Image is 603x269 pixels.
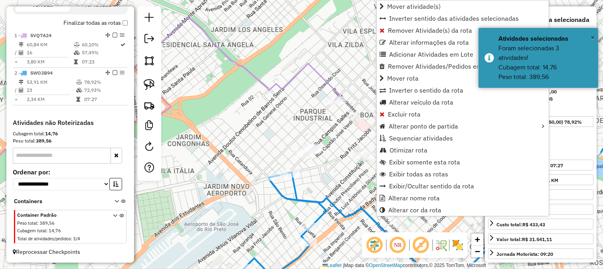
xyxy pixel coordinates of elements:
[26,78,76,86] td: 53,91 KM
[389,135,453,141] span: Sequenciar atividades
[14,32,51,38] span: 1 -
[471,245,483,257] a: Zoom out
[377,12,549,24] li: Inverter sentido das atividades selecionadas
[81,58,120,66] td: 07:23
[389,159,460,165] span: Exibir somente esta rota
[322,263,342,268] a: Leaflet
[14,49,18,57] td: /
[387,3,441,10] span: Mover atividade(s)
[377,48,549,60] li: Adicionar Atividades em Lote
[19,50,24,55] i: Total de Atividades
[17,228,46,233] span: Cubagem total
[26,49,73,57] td: 16
[389,123,458,129] span: Alterar ponto de partida
[84,78,124,86] td: 78,92%
[120,70,125,75] em: Opções
[71,236,72,241] span: :
[144,79,155,90] img: Selecionar atividades - laço
[63,19,128,27] label: Finalizar todas as rotas
[26,58,73,66] td: 3,80 KM
[45,131,58,136] strong: 14,76
[389,147,427,153] span: Otimizar rota
[352,152,372,160] div: Atividade não roteirizada - DANIELE LANCHES
[30,70,53,76] span: SWO3B94
[19,80,24,85] i: Distância Total
[40,220,55,226] span: 389,56
[377,192,549,204] li: Alterar nome rota
[377,180,549,192] li: Exibir/Ocultar sentido da rota
[377,120,549,132] li: Alterar ponto de partida
[302,145,322,153] div: Atividade não roteirizada - CUPIM NA TELHA
[113,33,117,38] em: Finalizar rota
[377,204,549,216] li: Alterar cor da rota
[488,233,593,244] a: Valor total:R$ 31.541,11
[389,183,474,189] span: Exibir/Ocultar sentido da rota
[522,236,552,242] strong: R$ 31.541,11
[488,248,593,259] a: Jornada Motorista: 09:20
[13,167,128,177] label: Ordenar por:
[377,0,549,12] li: Mover atividade(s)
[389,171,448,177] span: Exibir todas as rotas
[488,219,593,229] a: Custo total:R$ 433,43
[109,178,122,190] button: Ordem crescente
[26,86,76,94] td: 23
[498,44,592,82] div: Foram selecionadas 3 atividades! Cubagem total: 14,76 Peso total: 389,56
[14,58,18,66] td: =
[141,117,157,135] a: Criar modelo
[471,233,483,245] a: Zoom in
[320,262,488,269] div: Map data © contributors,© 2025 TomTom, Microsoft
[17,236,71,241] span: Total de atividades/pedidos
[389,99,453,105] span: Alterar veículo da rota
[377,132,549,144] li: Sequenciar atividades
[451,239,464,251] img: Exibir/Ocultar setores
[17,220,37,226] span: Peso total
[49,228,61,233] span: 14,76
[377,84,549,96] li: Inverter o sentido da rota
[475,234,480,244] span: +
[388,63,546,69] span: Remover Atividades/Pedidos em [GEOGRAPHIC_DATA]
[113,70,117,75] em: Finalizar rota
[73,236,80,241] span: 3/4
[389,51,473,57] span: Adicionar Atividades em Lote
[26,41,73,49] td: 60,84 KM
[377,96,549,108] li: Alterar veículo da rota
[388,195,440,201] span: Alterar nome rota
[74,42,80,47] i: % de utilização do peso
[105,33,110,38] em: Alterar sequência das rotas
[13,248,80,255] span: Reprocessar Checkpoints
[37,220,38,226] span: :
[26,95,76,103] td: 2,34 KM
[435,239,447,251] img: Fluxo de ruas
[120,33,125,38] em: Opções
[591,33,595,42] span: ×
[19,88,24,93] i: Total de Atividades
[388,207,441,213] span: Alterar cor da rota
[14,86,18,94] td: /
[388,27,472,34] span: Remover Atividade(s) da rota
[369,263,403,268] a: OpenStreetMap
[377,108,549,120] li: Excluir rota
[496,221,545,228] div: Custo total:
[84,95,124,103] td: 07:27
[389,15,519,22] span: Inverter sentido das atividades selecionadas
[377,36,549,48] li: Alterar informações da rota
[411,235,431,255] span: Exibir rótulo
[74,50,80,55] i: % de utilização da cubagem
[496,236,552,243] div: Valor total:
[76,97,80,102] i: Tempo total em rota
[123,20,128,26] input: Finalizar todas as rotas
[19,42,24,47] i: Distância Total
[377,72,549,84] li: Mover rota
[141,10,157,28] a: Nova sessão e pesquisa
[302,144,322,152] div: Atividade não roteirizada - CUPIM NA TELHA
[81,49,120,57] td: 57,49%
[76,80,82,85] i: % de utilização do peso
[46,228,47,233] span: :
[144,100,155,111] img: Criar rota
[365,235,384,255] span: Exibir deslocamento
[377,60,549,72] li: Remover Atividades/Pedidos em Lote
[140,97,158,114] a: Criar rota
[105,70,110,75] em: Alterar sequência das rotas
[81,41,120,49] td: 60,10%
[141,138,157,156] a: Reroteirizar Sessão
